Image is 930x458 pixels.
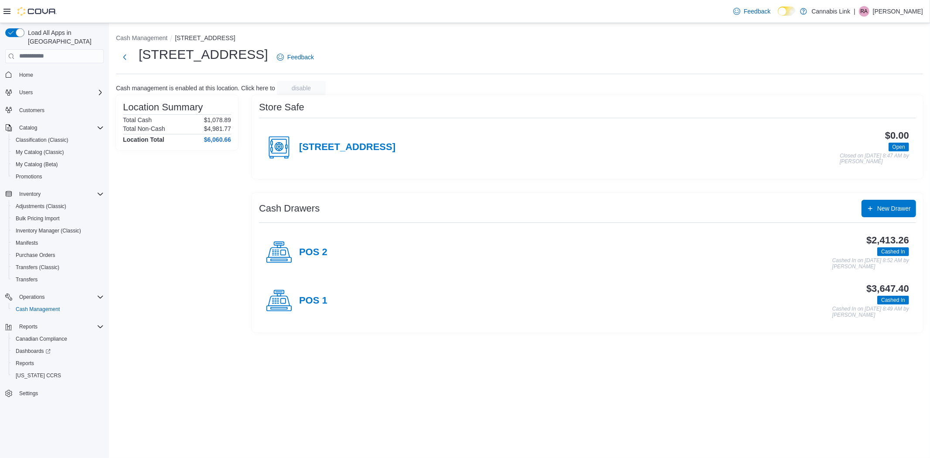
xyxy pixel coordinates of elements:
button: Home [2,68,107,81]
nav: An example of EuiBreadcrumbs [116,34,923,44]
span: Dashboards [16,348,51,355]
span: Inventory [16,189,104,199]
button: Reports [2,321,107,333]
button: Inventory Manager (Classic) [9,225,107,237]
span: Promotions [16,173,42,180]
span: Users [16,87,104,98]
a: [US_STATE] CCRS [12,370,65,381]
span: Manifests [12,238,104,248]
a: Feedback [730,3,774,20]
button: Users [16,87,36,98]
span: Cash Management [12,304,104,314]
span: Home [16,69,104,80]
p: [PERSON_NAME] [873,6,923,17]
span: Cashed In [881,296,905,304]
button: My Catalog (Beta) [9,158,107,171]
button: Catalog [16,123,41,133]
a: Transfers (Classic) [12,262,63,273]
a: Purchase Orders [12,250,59,260]
h4: POS 1 [299,295,327,307]
button: Inventory [16,189,44,199]
a: Inventory Manager (Classic) [12,226,85,236]
span: Cashed In [877,296,909,304]
button: Inventory [2,188,107,200]
button: Users [2,86,107,99]
span: disable [292,84,311,92]
span: Reports [16,321,104,332]
h3: $2,413.26 [866,235,909,246]
h4: POS 2 [299,247,327,258]
span: Reports [16,360,34,367]
p: Cashed In on [DATE] 8:52 AM by [PERSON_NAME] [832,258,909,270]
button: [STREET_ADDRESS] [175,34,235,41]
a: Customers [16,105,48,116]
button: My Catalog (Classic) [9,146,107,158]
span: Transfers (Classic) [12,262,104,273]
span: Transfers [12,274,104,285]
button: Cash Management [9,303,107,315]
a: Classification (Classic) [12,135,72,145]
a: Canadian Compliance [12,334,71,344]
span: Catalog [19,124,37,131]
span: Manifests [16,239,38,246]
span: Open [893,143,905,151]
span: Bulk Pricing Import [16,215,60,222]
button: Canadian Compliance [9,333,107,345]
h3: Store Safe [259,102,304,113]
button: Adjustments (Classic) [9,200,107,212]
button: Customers [2,104,107,116]
a: Feedback [273,48,317,66]
span: My Catalog (Beta) [16,161,58,168]
span: Classification (Classic) [16,137,68,144]
h3: Cash Drawers [259,203,320,214]
button: Purchase Orders [9,249,107,261]
a: My Catalog (Classic) [12,147,68,157]
span: Washington CCRS [12,370,104,381]
div: Richard Auger [859,6,869,17]
span: My Catalog (Classic) [12,147,104,157]
span: Catalog [16,123,104,133]
button: Settings [2,387,107,400]
a: Adjustments (Classic) [12,201,70,212]
span: Dashboards [12,346,104,356]
p: $1,078.89 [204,116,231,123]
span: Users [19,89,33,96]
span: Open [889,143,909,151]
p: Cashed In on [DATE] 8:49 AM by [PERSON_NAME] [832,306,909,318]
button: Operations [2,291,107,303]
h6: Total Non-Cash [123,125,165,132]
nav: Complex example [5,65,104,423]
span: Customers [16,105,104,116]
h6: Total Cash [123,116,152,123]
button: Classification (Classic) [9,134,107,146]
span: Operations [16,292,104,302]
p: $4,981.77 [204,125,231,132]
button: disable [277,81,326,95]
a: Transfers [12,274,41,285]
span: Operations [19,294,45,301]
button: New Drawer [862,200,916,217]
button: Operations [16,292,48,302]
span: Canadian Compliance [12,334,104,344]
img: Cova [17,7,57,16]
span: Inventory [19,191,41,198]
span: Cashed In [881,248,905,256]
span: Settings [16,388,104,399]
span: Adjustments (Classic) [12,201,104,212]
a: Dashboards [9,345,107,357]
span: Cash Management [16,306,60,313]
h3: Location Summary [123,102,203,113]
span: Transfers [16,276,37,283]
a: Settings [16,388,41,399]
button: Reports [9,357,107,369]
span: New Drawer [877,204,911,213]
button: Transfers (Classic) [9,261,107,273]
span: Purchase Orders [16,252,55,259]
span: Settings [19,390,38,397]
p: Closed on [DATE] 8:47 AM by [PERSON_NAME] [840,153,909,165]
span: My Catalog (Beta) [12,159,104,170]
span: Promotions [12,171,104,182]
span: Canadian Compliance [16,335,67,342]
input: Dark Mode [778,7,796,16]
